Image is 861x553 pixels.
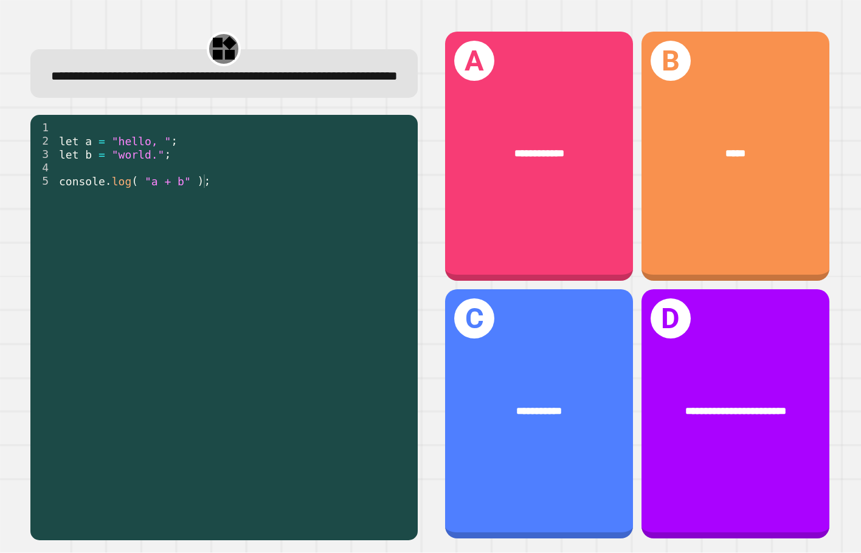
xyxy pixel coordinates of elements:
div: 2 [30,134,57,148]
h1: D [651,298,691,338]
h1: B [651,41,691,81]
div: 4 [30,161,57,174]
div: 1 [30,121,57,134]
h1: C [454,298,494,338]
div: 5 [30,174,57,188]
div: 3 [30,148,57,161]
h1: A [454,41,494,81]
